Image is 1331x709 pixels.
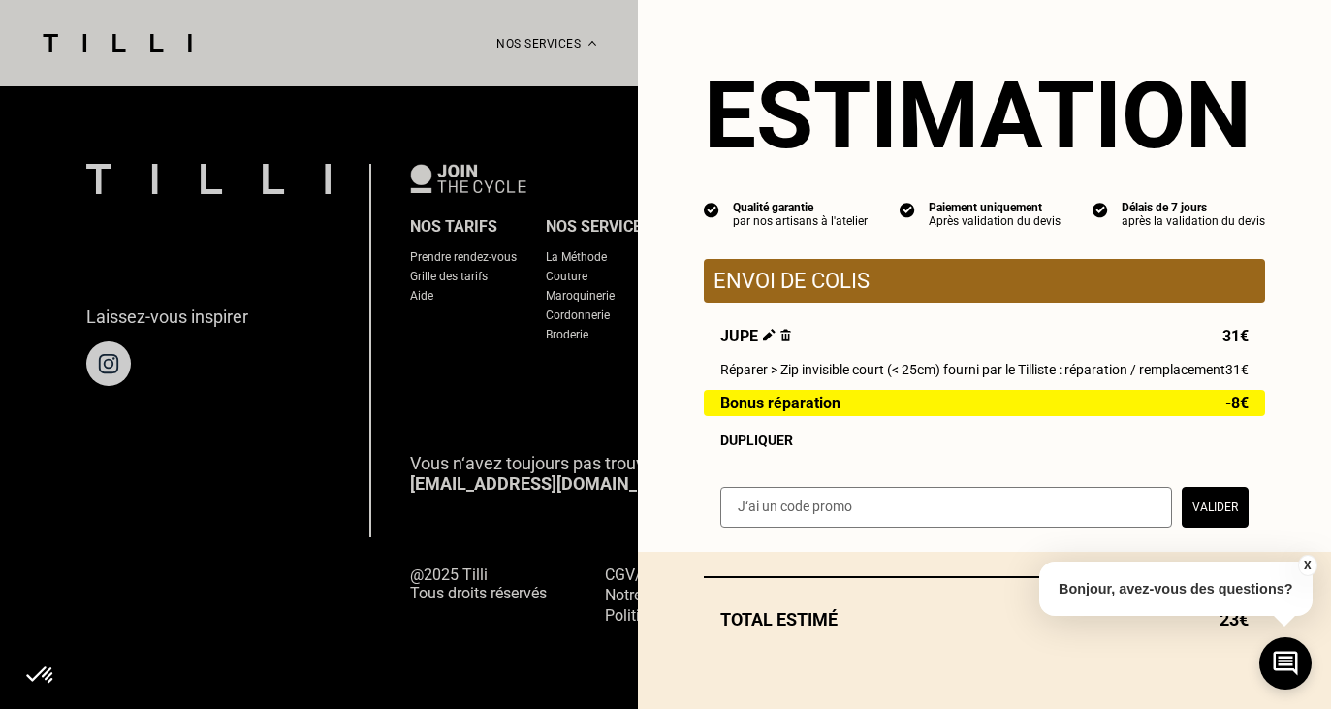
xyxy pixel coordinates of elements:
[1225,395,1249,411] span: -8€
[720,395,840,411] span: Bonus réparation
[900,201,915,218] img: icon list info
[720,327,791,345] span: Jupe
[1122,201,1265,214] div: Délais de 7 jours
[733,214,868,228] div: par nos artisans à l'atelier
[704,201,719,218] img: icon list info
[1039,562,1313,616] p: Bonjour, avez-vous des questions?
[720,362,1225,377] span: Réparer > Zip invisible court (< 25cm) fourni par le Tilliste : réparation / remplacement
[704,61,1265,170] section: Estimation
[720,487,1172,528] input: J‘ai un code promo
[704,609,1265,629] div: Total estimé
[1222,327,1249,345] span: 31€
[780,329,791,341] img: Supprimer
[733,201,868,214] div: Qualité garantie
[1122,214,1265,228] div: après la validation du devis
[720,433,1249,448] div: Dupliquer
[1093,201,1108,218] img: icon list info
[763,329,776,341] img: Éditer
[1182,487,1249,528] button: Valider
[713,269,1255,293] p: Envoi de colis
[929,201,1061,214] div: Paiement uniquement
[1225,362,1249,377] span: 31€
[1297,555,1316,576] button: X
[929,214,1061,228] div: Après validation du devis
